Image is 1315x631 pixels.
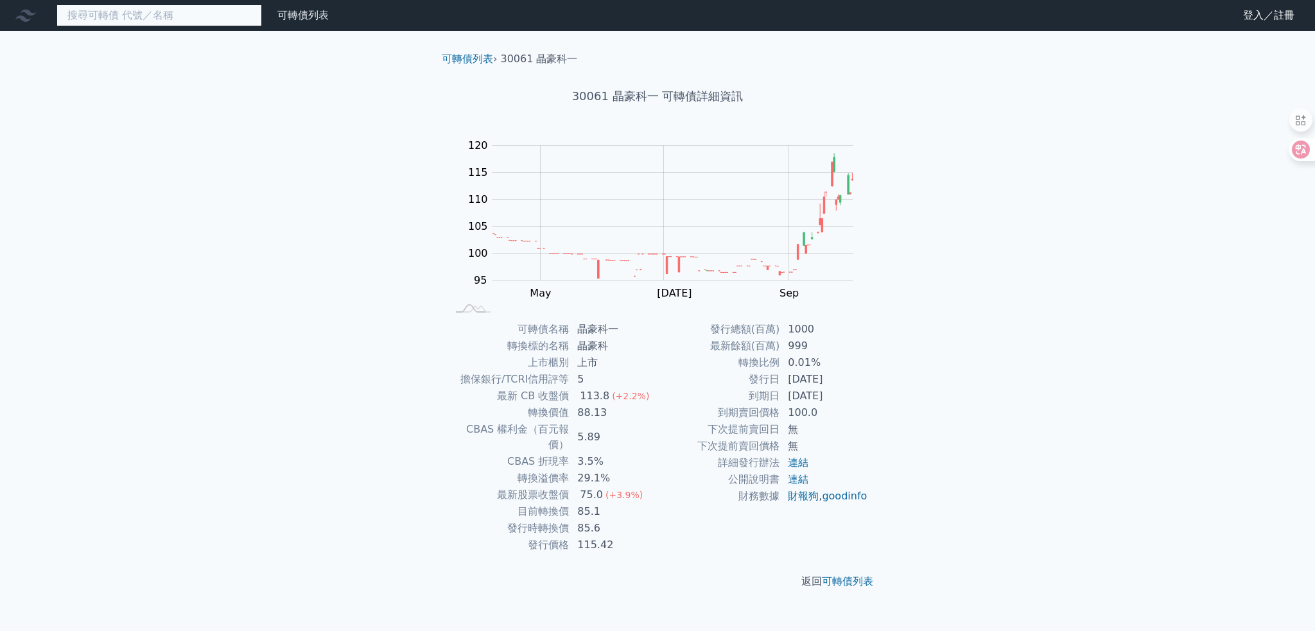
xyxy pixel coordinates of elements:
[447,338,570,354] td: 轉換標的名稱
[468,166,488,178] tspan: 115
[447,453,570,470] td: CBAS 折現率
[780,321,868,338] td: 1000
[822,490,867,502] a: goodinfo
[570,321,657,338] td: 晶豪科一
[1251,569,1315,631] div: 聊天小工具
[780,354,868,371] td: 0.01%
[447,421,570,453] td: CBAS 權利金（百元報價）
[780,438,868,454] td: 無
[612,391,649,401] span: (+2.2%)
[780,421,868,438] td: 無
[577,487,605,503] div: 75.0
[474,274,487,286] tspan: 95
[442,51,497,67] li: ›
[570,404,657,421] td: 88.13
[431,574,884,589] p: 返回
[570,520,657,537] td: 85.6
[447,371,570,388] td: 擔保銀行/TCRI信用評等
[657,321,780,338] td: 發行總額(百萬)
[780,404,868,421] td: 100.0
[447,520,570,537] td: 發行時轉換價
[462,139,873,325] g: Chart
[780,338,868,354] td: 999
[570,453,657,470] td: 3.5%
[788,473,808,485] a: 連結
[822,575,873,587] a: 可轉債列表
[501,51,578,67] li: 30061 晶豪科一
[431,87,884,105] h1: 30061 晶豪科一 可轉債詳細資訊
[605,490,643,500] span: (+3.9%)
[657,287,692,299] tspan: [DATE]
[447,388,570,404] td: 最新 CB 收盤價
[1251,569,1315,631] iframe: Chat Widget
[788,490,819,502] a: 財報狗
[657,454,780,471] td: 詳細發行辦法
[447,537,570,553] td: 發行價格
[468,247,488,259] tspan: 100
[447,470,570,487] td: 轉換溢價率
[570,354,657,371] td: 上市
[570,537,657,553] td: 115.42
[468,139,488,151] tspan: 120
[447,354,570,371] td: 上市櫃別
[657,388,780,404] td: 到期日
[570,470,657,487] td: 29.1%
[657,371,780,388] td: 發行日
[277,9,329,21] a: 可轉債列表
[779,287,799,299] tspan: Sep
[577,388,612,404] div: 113.8
[1233,5,1305,26] a: 登入／註冊
[657,338,780,354] td: 最新餘額(百萬)
[657,471,780,488] td: 公開說明書
[447,321,570,338] td: 可轉債名稱
[468,193,488,205] tspan: 110
[657,438,780,454] td: 下次提前賣回價格
[530,287,551,299] tspan: May
[442,53,493,65] a: 可轉債列表
[570,421,657,453] td: 5.89
[780,388,868,404] td: [DATE]
[657,354,780,371] td: 轉換比例
[447,404,570,421] td: 轉換價值
[657,488,780,505] td: 財務數據
[468,220,488,232] tspan: 105
[780,371,868,388] td: [DATE]
[570,338,657,354] td: 晶豪科
[570,503,657,520] td: 85.1
[657,421,780,438] td: 下次提前賣回日
[570,371,657,388] td: 5
[657,404,780,421] td: 到期賣回價格
[447,487,570,503] td: 最新股票收盤價
[788,456,808,469] a: 連結
[57,4,262,26] input: 搜尋可轉債 代號／名稱
[780,488,868,505] td: ,
[447,503,570,520] td: 目前轉換價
